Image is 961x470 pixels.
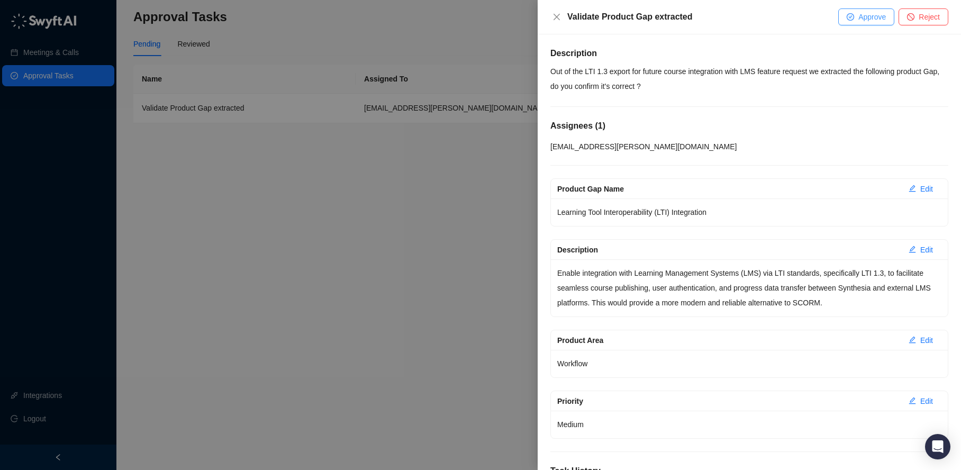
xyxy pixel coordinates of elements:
[557,205,941,220] p: Learning Tool Interoperability (LTI) Integration
[909,246,916,253] span: edit
[557,266,941,310] p: Enable integration with Learning Management Systems (LMS) via LTI standards, specifically LTI 1.3...
[925,434,950,459] div: Open Intercom Messenger
[920,335,933,346] span: Edit
[550,120,948,132] h5: Assignees ( 1 )
[557,335,900,346] div: Product Area
[858,11,886,23] span: Approve
[920,183,933,195] span: Edit
[920,244,933,256] span: Edit
[550,11,563,23] button: Close
[920,395,933,407] span: Edit
[550,47,948,60] h5: Description
[900,241,941,258] button: Edit
[909,336,916,344] span: edit
[550,142,737,151] span: [EMAIL_ADDRESS][PERSON_NAME][DOMAIN_NAME]
[550,64,948,94] p: Out of the LTI 1.3 export for future course integration with LMS feature request we extracted the...
[838,8,894,25] button: Approve
[557,417,941,432] p: Medium
[557,244,900,256] div: Description
[907,13,914,21] span: stop
[899,8,948,25] button: Reject
[909,397,916,404] span: edit
[919,11,940,23] span: Reject
[557,395,900,407] div: Priority
[557,356,941,371] p: Workflow
[567,11,838,23] div: Validate Product Gap extracted
[900,332,941,349] button: Edit
[900,393,941,410] button: Edit
[909,185,916,192] span: edit
[900,180,941,197] button: Edit
[552,13,561,21] span: close
[847,13,854,21] span: check-circle
[557,183,900,195] div: Product Gap Name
